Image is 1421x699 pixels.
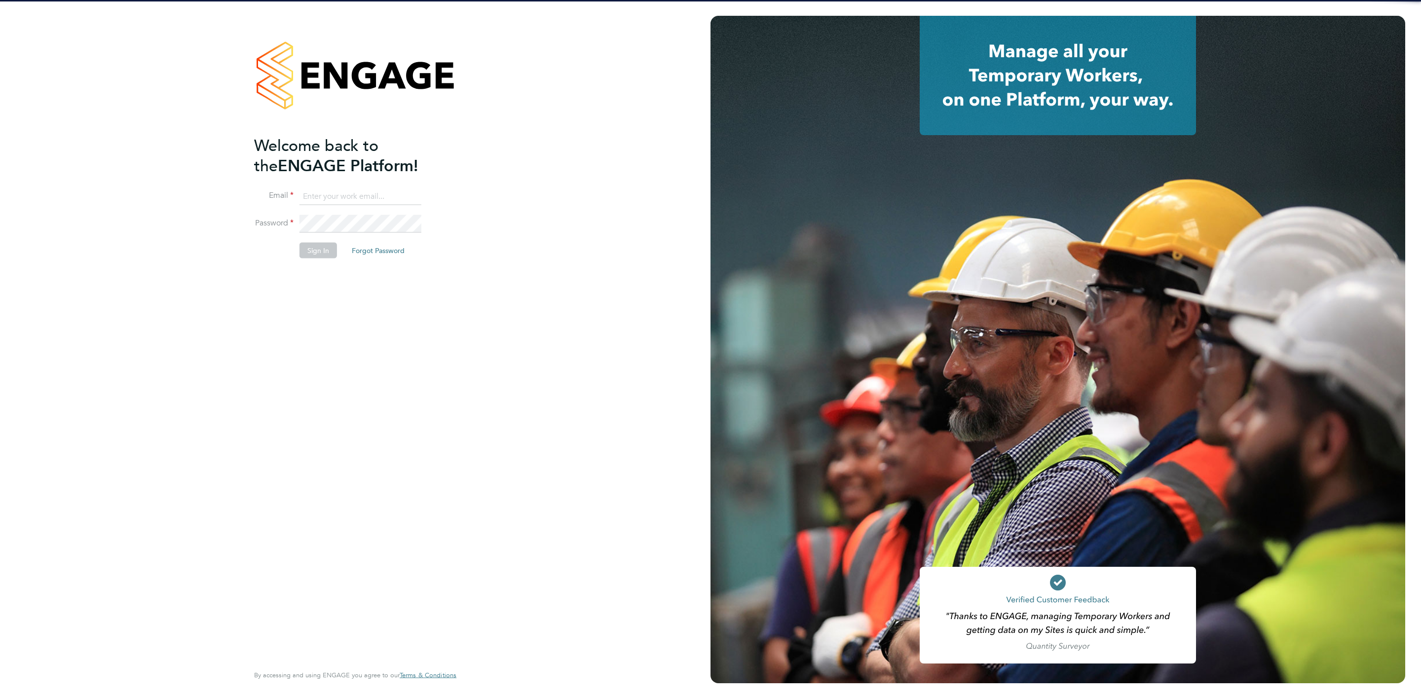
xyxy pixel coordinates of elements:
[254,190,294,201] label: Email
[254,135,447,176] h2: ENGAGE Platform!
[254,136,378,175] span: Welcome back to the
[254,218,294,228] label: Password
[299,187,421,205] input: Enter your work email...
[254,671,456,679] span: By accessing and using ENGAGE you agree to our
[344,243,412,258] button: Forgot Password
[400,671,456,679] a: Terms & Conditions
[299,243,337,258] button: Sign In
